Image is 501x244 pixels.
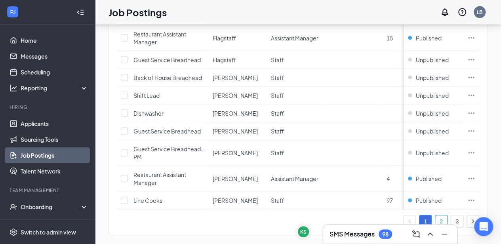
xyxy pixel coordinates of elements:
td: Assistant Manager [267,166,324,192]
span: left [407,219,412,224]
button: left [403,215,416,228]
td: Staff [267,69,324,87]
svg: Notifications [440,8,450,17]
span: Staff [271,149,284,156]
td: Gilbert [209,69,267,87]
span: Staff [271,197,284,204]
svg: Minimize [440,229,449,239]
svg: QuestionInfo [457,8,467,17]
svg: Ellipses [467,127,475,135]
span: Guest Service Breadhead [133,128,201,135]
span: Dishwasher [133,110,164,117]
span: Staff [271,92,284,99]
span: [PERSON_NAME] [213,92,258,99]
a: 3 [451,215,463,227]
span: 15 [387,34,393,42]
span: [PERSON_NAME] [213,128,258,135]
td: Assistant Manager [267,25,324,51]
svg: Ellipses [467,196,475,204]
td: Gilbert [209,87,267,105]
span: Flagstaff [213,34,236,42]
svg: Collapse [76,8,84,16]
div: Hiring [10,104,87,111]
div: 98 [382,231,389,238]
td: Gilbert [209,122,267,140]
span: Restaurant Assistant Manager [133,171,186,186]
span: Staff [271,56,284,63]
span: Restaurant Assistant Manager [133,30,186,46]
div: Onboarding [21,203,82,211]
svg: ChevronUp [425,229,435,239]
button: ChevronUp [424,228,436,240]
li: 1 [419,215,432,228]
svg: Ellipses [467,175,475,183]
a: Messages [21,48,88,64]
div: Reporting [21,84,89,92]
a: 1 [419,215,431,227]
a: Applicants [21,116,88,132]
span: Published [416,175,442,183]
a: Home [21,32,88,48]
td: Flagstaff [209,51,267,69]
td: Staff [267,105,324,122]
svg: Ellipses [467,34,475,42]
div: Switch to admin view [21,228,76,236]
a: 2 [435,215,447,227]
svg: UserCheck [10,203,17,211]
span: Unpublished [416,91,449,99]
span: Staff [271,74,284,81]
span: right [471,219,475,224]
span: Staff [271,110,284,117]
svg: Analysis [10,84,17,92]
span: Guest Service Breadhead- PM [133,145,204,160]
a: Team [21,215,88,231]
span: Assistant Manager [271,175,318,182]
h1: Job Postings [109,6,167,19]
div: Team Management [10,187,87,194]
a: Sourcing Tools [21,132,88,147]
svg: Ellipses [467,109,475,117]
span: [PERSON_NAME] [213,74,258,81]
svg: Ellipses [467,149,475,157]
li: Next Page [467,215,479,228]
td: Gilbert [209,140,267,166]
span: Published [416,196,442,204]
td: Staff [267,87,324,105]
h3: SMS Messages [330,230,375,238]
span: [PERSON_NAME] [213,149,258,156]
svg: Ellipses [467,56,475,64]
svg: Ellipses [467,74,475,82]
td: Gilbert [209,192,267,210]
td: Flagstaff [209,25,267,51]
span: Unpublished [416,74,449,82]
svg: Ellipses [467,91,475,99]
span: 4 [387,175,390,182]
div: LB [477,9,482,15]
li: 2 [435,215,448,228]
span: Line Cooks [133,197,162,204]
a: Scheduling [21,64,88,80]
span: Staff [271,128,284,135]
td: Gilbert [209,166,267,192]
span: Shift Lead [133,92,160,99]
td: Staff [267,122,324,140]
span: Published [416,34,442,42]
span: Unpublished [416,56,449,64]
span: 97 [387,197,393,204]
span: Unpublished [416,149,449,157]
button: ComposeMessage [410,228,422,240]
span: Unpublished [416,109,449,117]
span: Back of House Breadhead [133,74,202,81]
button: Minimize [438,228,451,240]
svg: Settings [10,228,17,236]
span: Unpublished [416,127,449,135]
span: [PERSON_NAME] [213,197,258,204]
span: [PERSON_NAME] [213,110,258,117]
span: [PERSON_NAME] [213,175,258,182]
li: Previous Page [403,215,416,228]
td: Staff [267,140,324,166]
svg: ComposeMessage [411,229,421,239]
div: KS [300,229,307,235]
li: 3 [451,215,463,228]
span: Assistant Manager [271,34,318,42]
